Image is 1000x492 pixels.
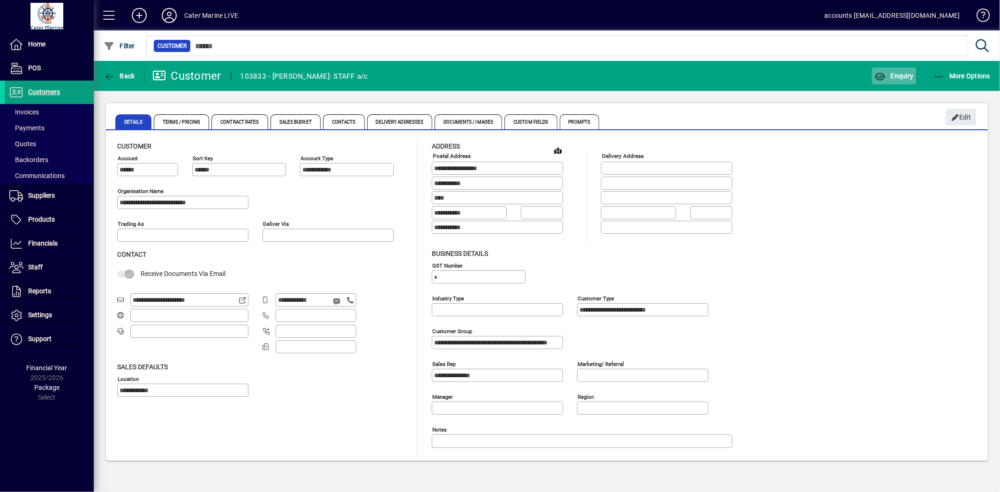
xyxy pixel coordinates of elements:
[34,384,60,391] span: Package
[5,168,94,184] a: Communications
[367,114,433,129] span: Delivery Addresses
[432,142,460,150] span: Address
[933,72,991,80] span: More Options
[184,8,238,23] div: Cater Marine LIVE
[118,375,139,382] mat-label: Location
[432,360,456,367] mat-label: Sales rep
[28,88,60,96] span: Customers
[94,67,145,84] app-page-header-button: Back
[271,114,321,129] span: Sales Budget
[9,172,65,179] span: Communications
[28,287,51,295] span: Reports
[211,114,268,129] span: Contract Rates
[578,360,624,367] mat-label: Marketing/ Referral
[28,64,41,72] span: POS
[141,270,226,277] span: Receive Documents Via Email
[301,155,333,162] mat-label: Account Type
[931,67,993,84] button: More Options
[5,152,94,168] a: Backorders
[115,114,151,129] span: Details
[9,140,36,148] span: Quotes
[193,155,213,162] mat-label: Sort key
[117,142,151,150] span: Customer
[118,155,138,162] mat-label: Account
[9,108,39,116] span: Invoices
[263,221,289,227] mat-label: Deliver via
[158,41,187,51] span: Customer
[28,192,55,199] span: Suppliers
[104,42,135,50] span: Filter
[432,250,488,257] span: Business details
[118,221,144,227] mat-label: Trading as
[5,184,94,208] a: Suppliers
[825,8,960,23] div: accounts [EMAIL_ADDRESS][DOMAIN_NAME]
[435,114,502,129] span: Documents / Images
[578,393,594,400] mat-label: Region
[28,335,52,343] span: Support
[28,239,58,247] span: Financials
[28,216,55,223] span: Products
[117,251,146,258] span: Contact
[27,364,68,372] span: Financial Year
[28,40,45,48] span: Home
[970,2,988,32] a: Knowledge Base
[504,114,557,129] span: Custom Fields
[28,263,43,271] span: Staff
[5,208,94,231] a: Products
[5,328,94,351] a: Support
[124,7,154,24] button: Add
[5,57,94,80] a: POS
[241,69,368,84] div: 103833 - [PERSON_NAME]: STAFF a/c
[550,143,565,158] a: View on map
[872,67,916,84] button: Enquiry
[5,280,94,303] a: Reports
[874,72,913,80] span: Enquiry
[946,109,976,126] button: Edit
[101,67,137,84] button: Back
[9,156,48,164] span: Backorders
[5,104,94,120] a: Invoices
[560,114,600,129] span: Prompts
[951,110,971,125] span: Edit
[154,7,184,24] button: Profile
[432,426,447,432] mat-label: Notes
[432,262,463,268] mat-label: GST Number
[28,311,52,319] span: Settings
[5,232,94,255] a: Financials
[432,295,464,301] mat-label: Industry type
[5,120,94,136] a: Payments
[154,114,210,129] span: Terms / Pricing
[117,363,168,371] span: Sales defaults
[104,72,135,80] span: Back
[118,188,164,194] mat-label: Organisation name
[5,256,94,279] a: Staff
[152,68,221,83] div: Customer
[5,136,94,152] a: Quotes
[432,328,472,334] mat-label: Customer group
[323,114,365,129] span: Contacts
[9,124,45,132] span: Payments
[578,295,614,301] mat-label: Customer type
[326,290,349,313] button: Send SMS
[5,304,94,327] a: Settings
[101,37,137,54] button: Filter
[432,393,453,400] mat-label: Manager
[5,33,94,56] a: Home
